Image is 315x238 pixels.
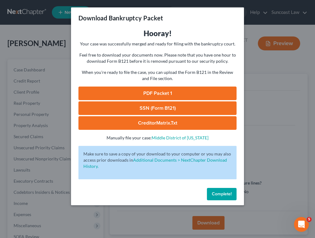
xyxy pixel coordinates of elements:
[294,217,309,232] iframe: Intercom live chat
[78,135,237,141] p: Manually file your case:
[78,101,237,115] a: SSN (Form B121)
[307,217,312,222] span: 5
[83,151,232,169] p: Make sure to save a copy of your download to your computer or you may also access prior downloads in
[78,87,237,100] a: PDF Packet 1
[152,135,208,140] a: Middle District of [US_STATE]
[207,188,237,200] button: Complete!
[83,157,227,169] a: Additional Documents > NextChapter Download History.
[78,116,237,130] a: CreditorMatrix.txt
[78,69,237,82] p: When you're ready to file the case, you can upload the Form B121 in the Review and File section.
[78,14,163,22] h3: Download Bankruptcy Packet
[78,28,237,38] h3: Hooray!
[78,41,237,47] p: Your case was successfully merged and ready for filing with the bankruptcy court.
[212,191,232,197] span: Complete!
[78,52,237,64] p: Feel free to download your documents now. Please note that you have one hour to download Form B12...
